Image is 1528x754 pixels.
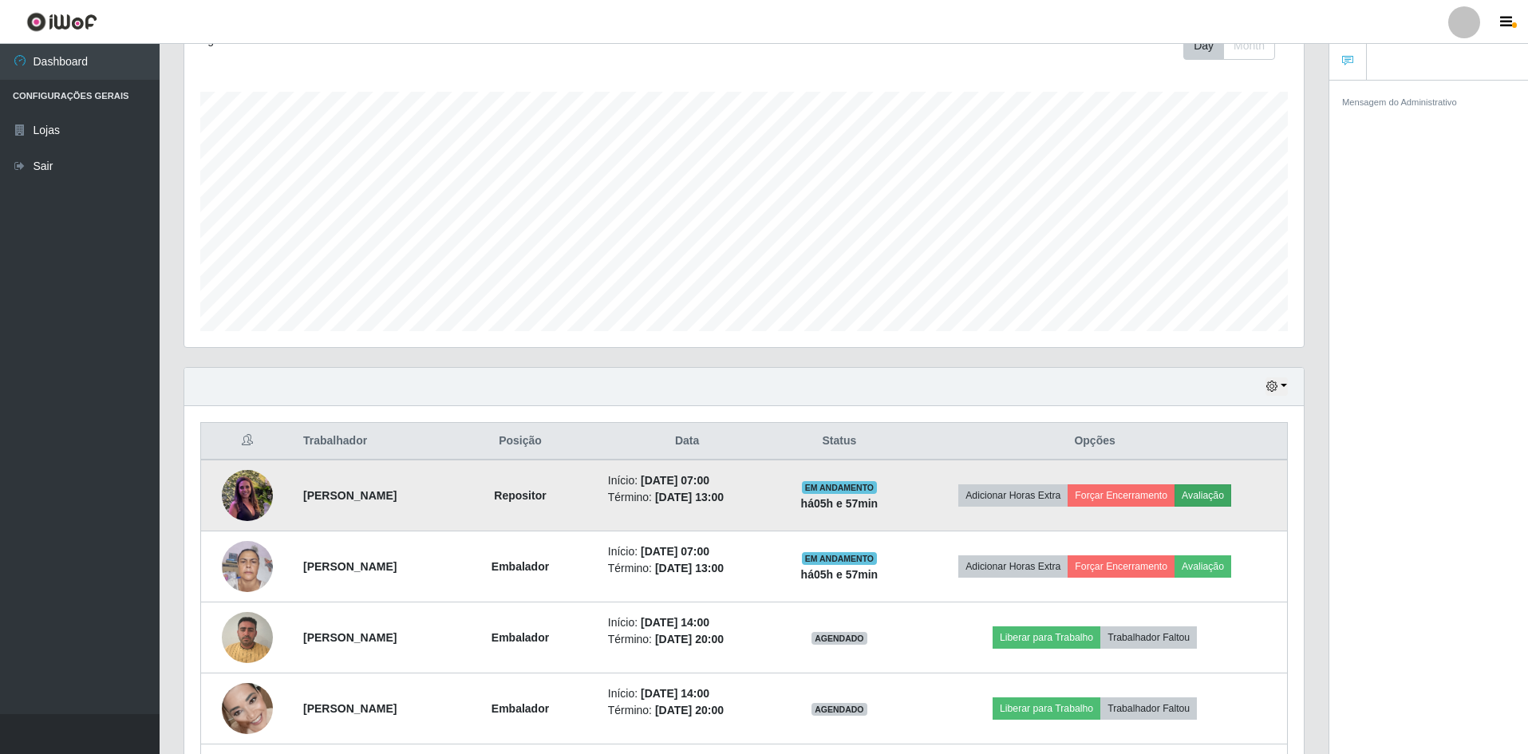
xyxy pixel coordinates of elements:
li: Término: [608,560,767,577]
div: First group [1183,32,1275,60]
img: 1757470836352.jpeg [222,532,273,601]
button: Liberar para Trabalho [993,697,1100,720]
button: Avaliação [1175,555,1231,578]
button: Day [1183,32,1224,60]
strong: Embalador [492,702,549,715]
time: [DATE] 14:00 [641,687,709,700]
th: Data [598,423,776,460]
button: Liberar para Trabalho [993,626,1100,649]
strong: Repositor [494,489,546,502]
strong: [PERSON_NAME] [303,489,397,502]
strong: há 05 h e 57 min [801,568,879,581]
img: 1757182475196.jpeg [222,603,273,671]
li: Término: [608,631,767,648]
time: [DATE] 13:00 [655,562,724,574]
img: 1757006395686.jpeg [222,440,273,551]
small: Mensagem do Administrativo [1342,97,1457,107]
li: Início: [608,543,767,560]
time: [DATE] 20:00 [655,704,724,716]
time: [DATE] 07:00 [641,474,709,487]
li: Início: [608,472,767,489]
li: Término: [608,489,767,506]
button: Month [1223,32,1275,60]
th: Posição [442,423,598,460]
span: EM ANDAMENTO [802,552,878,565]
span: AGENDADO [811,703,867,716]
button: Adicionar Horas Extra [958,555,1068,578]
strong: há 05 h e 57 min [801,497,879,510]
button: Forçar Encerramento [1068,484,1175,507]
span: AGENDADO [811,632,867,645]
li: Início: [608,614,767,631]
button: Adicionar Horas Extra [958,484,1068,507]
time: [DATE] 20:00 [655,633,724,645]
li: Início: [608,685,767,702]
strong: [PERSON_NAME] [303,631,397,644]
th: Status [776,423,903,460]
time: [DATE] 14:00 [641,616,709,629]
button: Trabalhador Faltou [1100,626,1197,649]
strong: Embalador [492,560,549,573]
time: [DATE] 13:00 [655,491,724,503]
li: Término: [608,702,767,719]
div: Toolbar with button groups [1183,32,1288,60]
img: CoreUI Logo [26,12,97,32]
button: Forçar Encerramento [1068,555,1175,578]
time: [DATE] 07:00 [641,545,709,558]
strong: Embalador [492,631,549,644]
th: Trabalhador [294,423,442,460]
span: EM ANDAMENTO [802,481,878,494]
button: Trabalhador Faltou [1100,697,1197,720]
button: Avaliação [1175,484,1231,507]
th: Opções [902,423,1287,460]
strong: [PERSON_NAME] [303,702,397,715]
strong: [PERSON_NAME] [303,560,397,573]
